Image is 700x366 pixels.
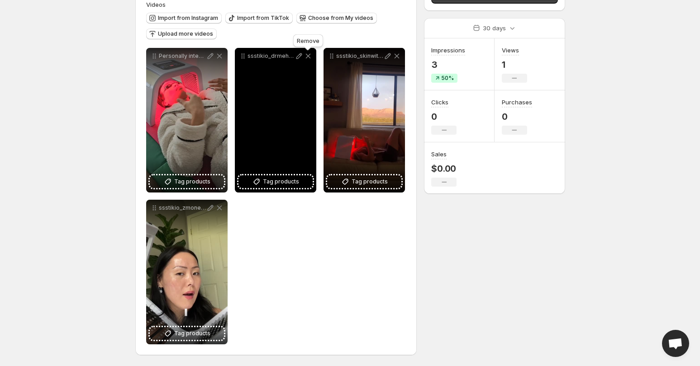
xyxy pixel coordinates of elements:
span: Videos [146,1,166,8]
span: Tag products [263,177,299,186]
button: Choose from My videos [296,13,377,23]
button: Import from TikTok [225,13,293,23]
span: Import from TikTok [237,14,289,22]
span: Upload more videos [158,30,213,38]
button: Tag products [238,175,313,188]
a: Open chat [662,330,689,357]
p: 1 [502,59,527,70]
p: ssstikio_skinwithjayme_1752757038072 [336,52,383,60]
button: Tag products [327,175,401,188]
p: 30 days [483,23,506,33]
span: Choose from My videos [308,14,373,22]
p: 0 [431,111,457,122]
h3: Impressions [431,46,465,55]
p: Personally integrating red [MEDICAL_DATA] into my daily self-care routine has been a game-change [159,52,206,60]
button: Tag products [150,175,224,188]
h3: Views [502,46,519,55]
h3: Clicks [431,98,448,107]
h3: Purchases [502,98,532,107]
span: Tag products [174,329,210,338]
span: Tag products [352,177,388,186]
span: 50% [441,75,454,82]
h3: Sales [431,150,447,159]
span: Import from Instagram [158,14,218,22]
div: ssstikio_skinwithjayme_1752757038072Tag products [324,48,405,192]
div: ssstikio_drmehss_1752757055597Tag products [235,48,316,192]
button: Upload more videos [146,28,217,39]
div: ssstikio_zmoneybigpimples_1752757022971Tag products [146,200,228,344]
span: Tag products [174,177,210,186]
p: 0 [502,111,532,122]
button: Import from Instagram [146,13,222,23]
p: 3 [431,59,465,70]
p: ssstikio_zmoneybigpimples_1752757022971 [159,204,206,211]
div: Personally integrating red [MEDICAL_DATA] into my daily self-care routine has been a game-changeT... [146,48,228,192]
p: ssstikio_drmehss_1752757055597 [248,52,295,60]
p: $0.00 [431,163,457,174]
button: Tag products [150,327,224,340]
